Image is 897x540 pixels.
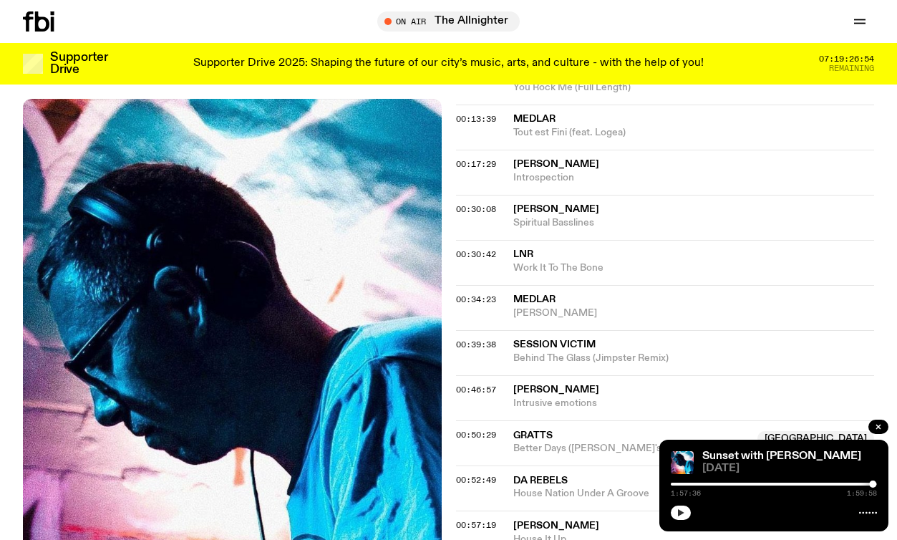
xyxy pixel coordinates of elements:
span: 00:30:42 [456,249,496,260]
button: 00:13:39 [456,115,496,123]
span: [PERSON_NAME] [513,307,875,320]
span: 00:50:29 [456,429,496,440]
span: 1:57:36 [671,490,701,497]
span: [PERSON_NAME] [513,385,599,395]
span: Da Rebels [513,476,568,486]
span: Session Victim [513,339,596,349]
button: 00:30:42 [456,251,496,259]
span: Gratts [513,430,553,440]
span: [PERSON_NAME] [513,159,599,169]
span: 00:39:38 [456,339,496,350]
button: 00:39:38 [456,341,496,349]
span: 00:52:49 [456,474,496,486]
span: 00:30:08 [456,203,496,215]
a: Sunset with [PERSON_NAME] [702,450,861,462]
span: Behind The Glass (Jimpster Remix) [513,352,875,365]
span: You Rock Me (Full Length) [513,81,875,95]
button: 00:52:49 [456,476,496,484]
span: 00:17:29 [456,158,496,170]
span: [PERSON_NAME] [513,204,599,214]
span: Medlar [513,294,556,304]
span: Medlar [513,114,556,124]
span: LNR [513,249,533,259]
span: [PERSON_NAME] [513,521,599,531]
span: 00:13:39 [456,113,496,125]
span: Remaining [829,64,874,72]
button: 00:46:57 [456,386,496,394]
span: Better Days ([PERSON_NAME]'s Better Nights Remix) [513,442,750,455]
span: 00:46:57 [456,384,496,395]
p: Supporter Drive 2025: Shaping the future of our city’s music, arts, and culture - with the help o... [193,57,704,70]
button: 00:57:19 [456,521,496,529]
span: Intrusive emotions [513,397,875,410]
span: [GEOGRAPHIC_DATA] [757,431,874,445]
span: 07:19:26:54 [819,55,874,63]
span: Work It To The Bone [513,261,875,275]
span: [DATE] [702,463,877,474]
img: Simon Caldwell stands side on, looking downwards. He has headphones on. Behind him is a brightly ... [671,451,694,474]
span: 00:57:19 [456,519,496,531]
button: 00:50:29 [456,431,496,439]
span: Tout est Fini (feat. Logea) [513,126,875,140]
span: Spiritual Basslines [513,216,875,230]
span: House Nation Under A Groove [513,487,875,501]
button: On AirThe Allnighter [377,11,520,32]
h3: Supporter Drive [50,52,107,76]
span: 00:34:23 [456,294,496,305]
span: 1:59:58 [847,490,877,497]
button: 00:34:23 [456,296,496,304]
span: Introspection [513,171,875,185]
button: 00:30:08 [456,206,496,213]
button: 00:17:29 [456,160,496,168]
